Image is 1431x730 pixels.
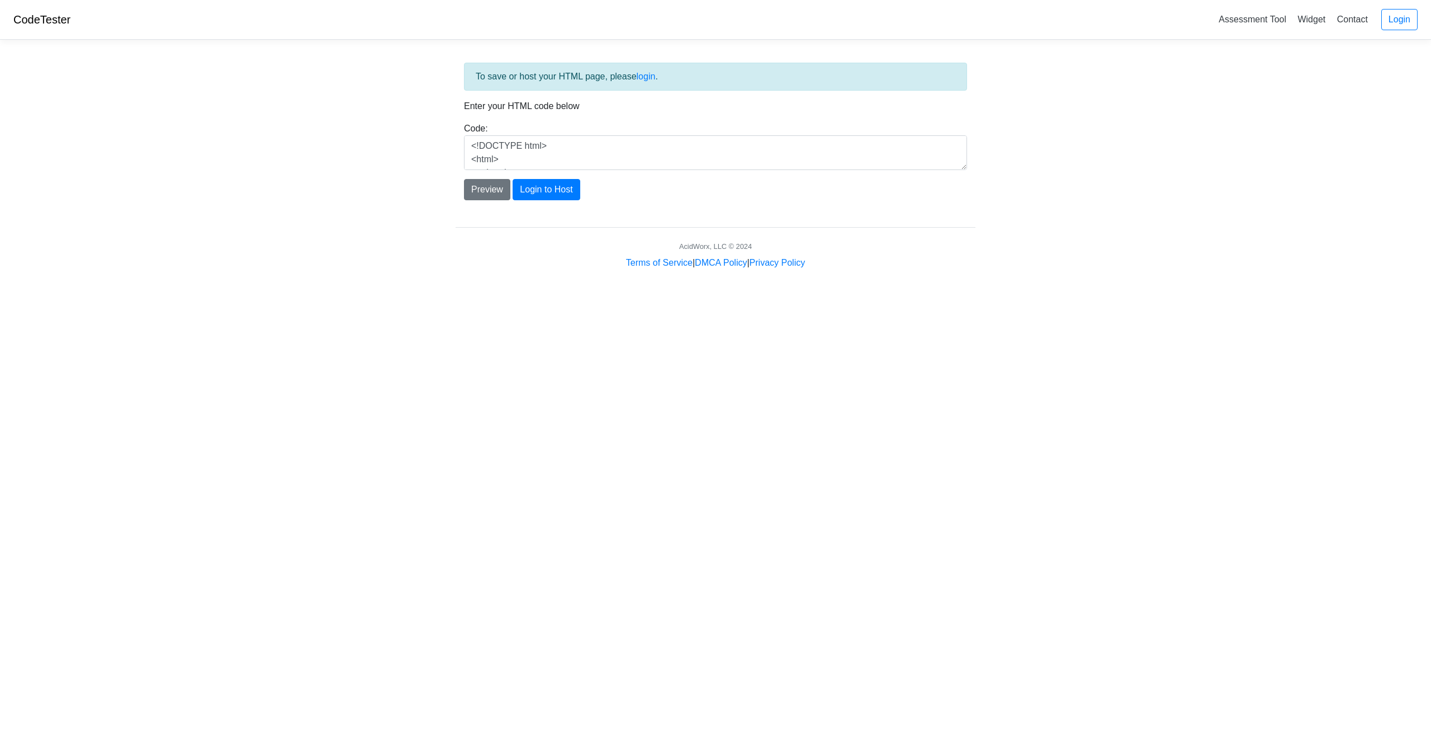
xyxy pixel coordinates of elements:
a: CodeTester [13,13,70,26]
div: AcidWorx, LLC © 2024 [679,241,752,252]
a: Widget [1293,10,1330,29]
button: Login to Host [513,179,580,200]
p: Enter your HTML code below [464,100,967,113]
a: Privacy Policy [750,258,805,267]
div: To save or host your HTML page, please . [464,63,967,91]
a: DMCA Policy [695,258,747,267]
div: Code: [456,122,975,170]
a: login [637,72,656,81]
div: | | [626,256,805,270]
a: Login [1381,9,1418,30]
textarea: <!DOCTYPE html> <html> <head> <title>Test</title> </head> <body> <h1>Hello, world!</h1> </body> <... [464,135,967,170]
a: Assessment Tool [1214,10,1291,29]
button: Preview [464,179,510,200]
a: Contact [1333,10,1372,29]
a: Terms of Service [626,258,693,267]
